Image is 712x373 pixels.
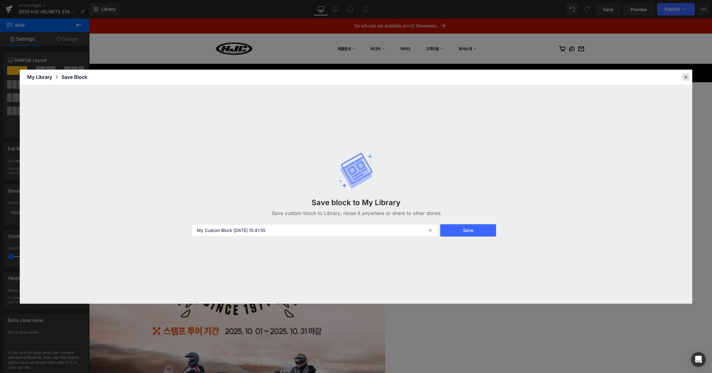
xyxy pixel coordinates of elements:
[248,28,261,33] span: 제품안내
[234,198,478,207] h3: Save block to My Library
[27,73,61,81] div: My Library
[281,28,291,33] span: 미디어
[440,224,496,237] button: Save
[9,4,614,10] p: Tax refunds are available at HJC Showroom.
[192,224,438,237] input: Enter your custom Block name
[362,25,391,35] summary: 회사소개
[274,25,300,35] summary: 미디어
[691,352,706,367] div: Open Intercom Messenger
[234,209,478,217] p: Save custom block to Library, reuse it anywhere or share to other stores
[329,25,358,35] summary: 고객지원
[311,28,321,33] span: 라이더
[337,28,350,33] span: 고객지원
[370,28,383,33] span: 회사소개
[241,25,270,35] summary: 제품안내
[304,25,325,35] a: 라이더
[61,73,87,81] div: Save Block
